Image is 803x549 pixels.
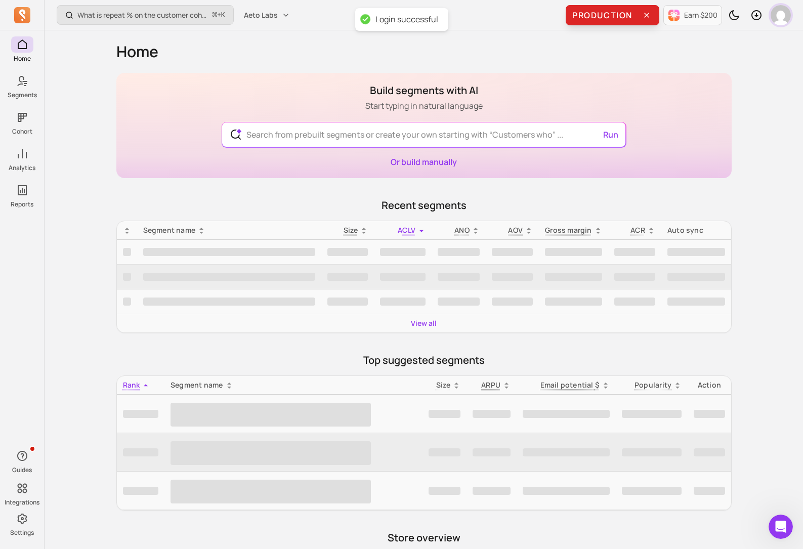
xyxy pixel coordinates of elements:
[523,448,610,456] span: ‌
[508,225,523,235] p: AOV
[771,5,791,25] img: avatar
[667,248,725,256] span: ‌
[614,248,655,256] span: ‌
[123,448,158,456] span: ‌
[365,100,483,112] p: Start typing in natural language
[365,83,483,98] h1: Build segments with AI
[238,122,609,147] input: Search from prebuilt segments or create your own starting with “Customers who” ...
[438,248,480,256] span: ‌
[492,298,533,306] span: ‌
[10,529,34,537] p: Settings
[622,487,682,495] span: ‌
[123,248,131,256] span: ‌
[12,128,32,136] p: Cohort
[622,410,682,418] span: ‌
[171,380,416,390] div: Segment name
[436,380,450,390] span: Size
[327,298,368,306] span: ‌
[8,91,37,99] p: Segments
[454,225,470,235] span: ANO
[5,498,39,506] p: Integrations
[171,403,371,427] span: ‌
[694,380,725,390] div: Action
[473,410,511,418] span: ‌
[473,487,511,495] span: ‌
[123,298,131,306] span: ‌
[438,273,480,281] span: ‌
[11,446,33,476] button: Guides
[694,487,725,495] span: ‌
[614,273,655,281] span: ‌
[116,353,732,367] p: Top suggested segments
[213,10,225,20] span: +
[9,164,35,172] p: Analytics
[545,225,592,235] p: Gross margin
[77,10,208,20] p: What is repeat % on the customer cohort page? How is it defined?
[398,225,415,235] span: ACLV
[123,487,158,495] span: ‌
[380,298,426,306] span: ‌
[684,10,717,20] p: Earn $200
[492,248,533,256] span: ‌
[614,298,655,306] span: ‌
[11,200,33,208] p: Reports
[438,298,480,306] span: ‌
[116,531,732,545] p: Store overview
[14,55,31,63] p: Home
[12,466,32,474] p: Guides
[116,43,732,61] h1: Home
[171,480,371,503] span: ‌
[429,487,460,495] span: ‌
[244,10,278,20] span: Aeto Labs
[380,248,426,256] span: ‌
[429,410,460,418] span: ‌
[545,248,602,256] span: ‌
[391,156,457,167] a: Or build manually
[641,9,653,21] button: Dismiss for this session
[566,5,659,25] div: Show environment info
[523,410,610,418] span: ‌
[622,448,682,456] span: ‌
[694,410,725,418] span: ‌
[380,273,426,281] span: ‌
[599,124,622,145] button: Run
[572,9,632,21] span: PRODUCTION
[221,11,225,19] kbd: K
[523,487,610,495] span: ‌
[411,318,437,328] a: View all
[630,225,645,235] p: ACR
[545,273,602,281] span: ‌
[375,14,438,25] div: Login successful
[143,273,315,281] span: ‌
[635,380,671,390] p: Popularity
[344,225,358,235] span: Size
[667,273,725,281] span: ‌
[481,380,500,390] p: ARPU
[694,448,725,456] span: ‌
[143,248,315,256] span: ‌
[212,9,218,22] kbd: ⌘
[327,273,368,281] span: ‌
[724,5,744,25] button: Toggle dark mode
[57,5,234,25] button: What is repeat % on the customer cohort page? How is it defined?⌘+K
[143,225,315,235] div: Segment name
[540,380,600,390] p: Email potential $
[663,5,722,25] button: Earn $200
[143,298,315,306] span: ‌
[171,441,371,465] span: ‌
[492,273,533,281] span: ‌
[238,6,296,24] button: Aeto Labs
[123,410,158,418] span: ‌
[123,273,131,281] span: ‌
[473,448,511,456] span: ‌
[429,448,460,456] span: ‌
[667,298,725,306] span: ‌
[545,298,602,306] span: ‌
[667,225,725,235] div: Auto sync
[769,515,793,539] iframe: Intercom live chat
[116,198,732,213] p: Recent segments
[327,248,368,256] span: ‌
[123,380,140,390] span: Rank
